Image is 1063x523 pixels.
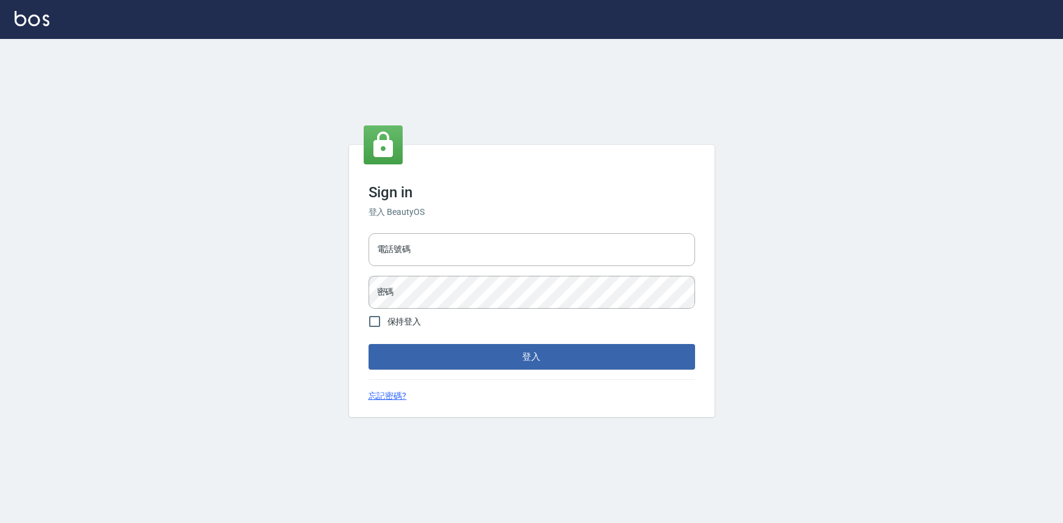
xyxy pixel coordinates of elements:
button: 登入 [369,344,695,370]
span: 保持登入 [387,315,422,328]
h6: 登入 BeautyOS [369,206,695,219]
a: 忘記密碼? [369,390,407,402]
img: Logo [15,11,49,26]
h3: Sign in [369,184,695,201]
